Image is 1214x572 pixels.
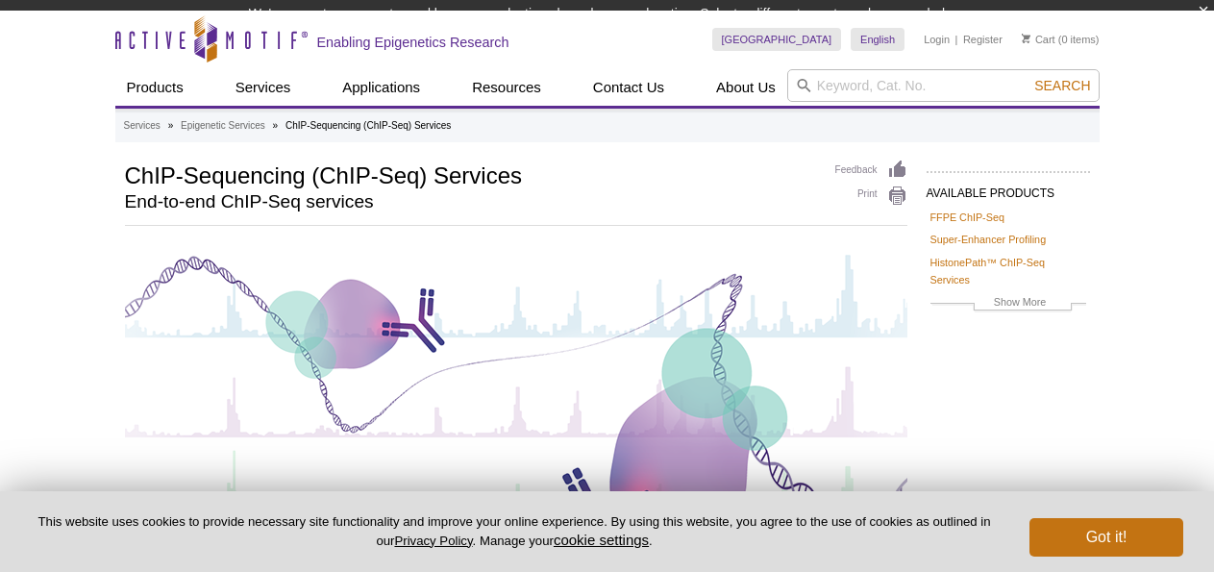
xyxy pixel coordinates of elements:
a: About Us [705,69,787,106]
a: Applications [331,69,432,106]
a: Epigenetic Services [181,117,265,135]
a: Feedback [835,160,907,181]
img: Your Cart [1022,34,1030,43]
a: Services [224,69,303,106]
img: ChIP-Seq Services [125,245,907,565]
li: » [273,120,279,131]
a: Resources [460,69,553,106]
a: Register [963,33,1003,46]
li: (0 items) [1022,28,1100,51]
button: Search [1028,77,1096,94]
a: FFPE ChIP-Seq [930,209,1004,226]
a: Products [115,69,195,106]
h2: Enabling Epigenetics Research [317,34,509,51]
a: English [851,28,904,51]
button: Got it! [1029,518,1183,557]
a: Services [124,117,161,135]
a: Print [835,186,907,207]
a: Login [924,33,950,46]
a: HistonePath™ ChIP-Seq Services [930,254,1086,288]
li: » [168,120,174,131]
li: | [955,28,958,51]
a: Cart [1022,33,1055,46]
span: Search [1034,78,1090,93]
a: Super-Enhancer Profiling [930,231,1047,248]
li: ChIP-Sequencing (ChIP-Seq) Services [285,120,451,131]
h2: End-to-end ChIP-Seq services [125,193,816,211]
h2: AVAILABLE PRODUCTS [927,171,1090,206]
a: [GEOGRAPHIC_DATA] [712,28,842,51]
button: cookie settings [554,532,649,548]
a: Contact Us [582,69,676,106]
input: Keyword, Cat. No. [787,69,1100,102]
a: Show More [930,293,1086,315]
p: This website uses cookies to provide necessary site functionality and improve your online experie... [31,513,998,550]
h1: ChIP-Sequencing (ChIP-Seq) Services [125,160,816,188]
a: Privacy Policy [394,534,472,548]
